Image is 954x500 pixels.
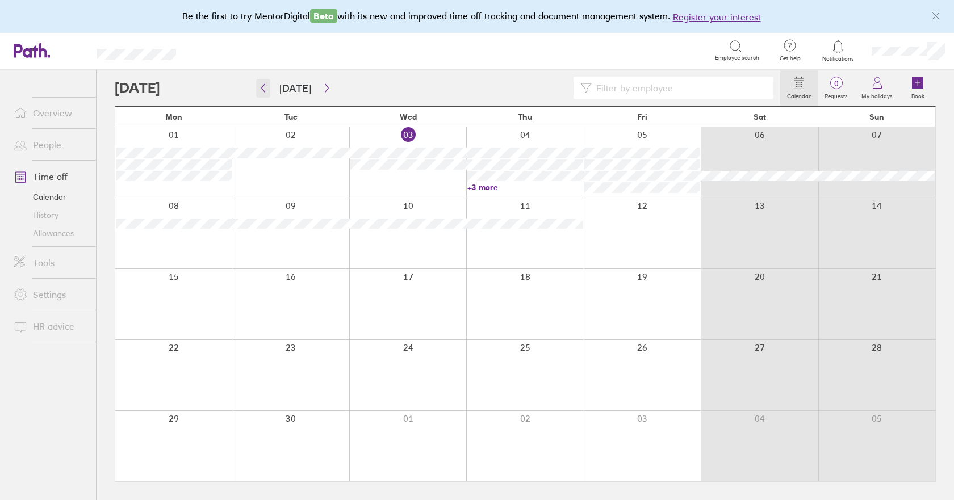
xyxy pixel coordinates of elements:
[592,77,767,99] input: Filter by employee
[820,39,857,62] a: Notifications
[780,70,818,106] a: Calendar
[5,315,96,338] a: HR advice
[772,55,809,62] span: Get help
[5,251,96,274] a: Tools
[855,90,899,100] label: My holidays
[182,9,772,24] div: Be the first to try MentorDigital with its new and improved time off tracking and document manage...
[207,45,236,55] div: Search
[310,9,337,23] span: Beta
[400,112,417,121] span: Wed
[818,79,855,88] span: 0
[5,133,96,156] a: People
[855,70,899,106] a: My holidays
[905,90,931,100] label: Book
[467,182,583,192] a: +3 more
[673,10,761,24] button: Register your interest
[780,90,818,100] label: Calendar
[754,112,766,121] span: Sat
[5,102,96,124] a: Overview
[818,90,855,100] label: Requests
[5,283,96,306] a: Settings
[518,112,532,121] span: Thu
[5,165,96,188] a: Time off
[5,206,96,224] a: History
[820,56,857,62] span: Notifications
[869,112,884,121] span: Sun
[5,224,96,242] a: Allowances
[165,112,182,121] span: Mon
[818,70,855,106] a: 0Requests
[899,70,936,106] a: Book
[715,54,759,61] span: Employee search
[284,112,298,121] span: Tue
[270,79,320,98] button: [DATE]
[5,188,96,206] a: Calendar
[637,112,647,121] span: Fri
